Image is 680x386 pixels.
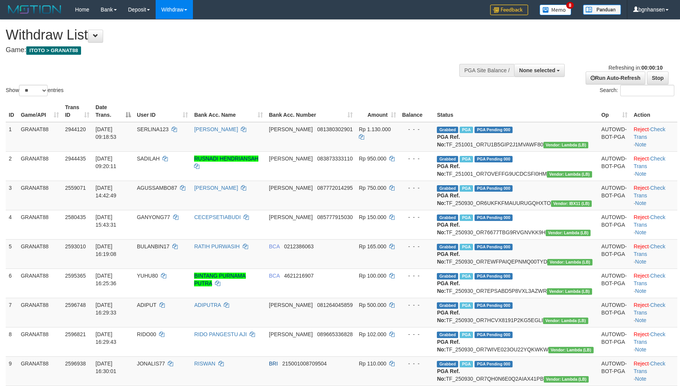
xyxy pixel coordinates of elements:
[18,151,62,181] td: GRANAT88
[437,214,458,221] span: Grabbed
[65,156,86,162] span: 2944435
[490,5,528,15] img: Feedback.jpg
[434,181,598,210] td: TF_250930_OR6UKFKFMAUURUGQHXTO
[402,213,431,221] div: - - -
[402,155,431,162] div: - - -
[634,185,665,199] a: Check Trans
[514,64,565,77] button: None selected
[317,126,353,132] span: Copy 081380302901 to clipboard
[359,243,386,249] span: Rp 165.000
[598,100,631,122] th: Op: activate to sort column ascending
[402,301,431,309] div: - - -
[635,200,647,206] a: Note
[6,122,18,152] td: 1
[65,126,86,132] span: 2944120
[6,100,18,122] th: ID
[6,327,18,356] td: 8
[269,361,278,367] span: BRI
[137,185,177,191] span: AGUSSAMBO87
[269,331,313,337] span: [PERSON_NAME]
[543,142,589,148] span: Vendor URL: https://dashboard.q2checkout.com/secure
[96,361,116,374] span: [DATE] 16:30:01
[399,100,434,122] th: Balance
[600,85,674,96] label: Search:
[631,122,677,152] td: · ·
[194,214,240,220] a: CECEPSETIABUDI
[631,100,677,122] th: Action
[18,327,62,356] td: GRANAT88
[65,302,86,308] span: 2596748
[437,302,458,309] span: Grabbed
[475,156,513,162] span: PGA Pending
[460,185,473,192] span: Marked by bgndedek
[434,356,598,386] td: TF_250930_OR7QH0N6E0Q2AIAX41PB
[634,243,649,249] a: Reject
[437,134,460,148] b: PGA Ref. No:
[566,2,574,9] span: 8
[317,331,353,337] span: Copy 089665336828 to clipboard
[18,298,62,327] td: GRANAT88
[635,317,647,323] a: Note
[19,85,48,96] select: Showentries
[282,361,327,367] span: Copy 215001008709504 to clipboard
[402,360,431,367] div: - - -
[519,67,555,73] span: None selected
[475,127,513,133] span: PGA Pending
[598,239,631,268] td: AUTOWD-BOT-PGA
[437,273,458,280] span: Grabbed
[598,268,631,298] td: AUTOWD-BOT-PGA
[631,210,677,239] td: · ·
[402,125,431,133] div: - - -
[137,361,165,367] span: JONALIS77
[437,185,458,192] span: Grabbed
[359,126,391,132] span: Rp 1.130.000
[635,376,647,382] a: Note
[65,361,86,367] span: 2596938
[402,272,431,280] div: - - -
[460,244,473,250] span: Marked by bgndany
[6,356,18,386] td: 9
[26,46,81,55] span: ITOTO > GRANAT88
[434,239,598,268] td: TF_250930_OR7EWFPAIQEPNMQ00TYD
[460,214,473,221] span: Marked by bgndedek
[194,243,240,249] a: RATIH PURWASIH
[635,288,647,294] a: Note
[460,127,473,133] span: Marked by bgnwinata
[540,5,572,15] img: Button%20Memo.svg
[194,185,238,191] a: [PERSON_NAME]
[434,100,598,122] th: Status
[635,229,647,235] a: Note
[284,243,314,249] span: Copy 0212386063 to clipboard
[547,288,592,295] span: Vendor URL: https://dashboard.q2checkout.com/secure
[634,302,649,308] a: Reject
[598,151,631,181] td: AUTOWD-BOT-PGA
[96,243,116,257] span: [DATE] 16:19:08
[437,156,458,162] span: Grabbed
[437,280,460,294] b: PGA Ref. No:
[631,327,677,356] td: · ·
[96,156,116,169] span: [DATE] 09:20:11
[634,331,665,345] a: Check Trans
[635,259,647,265] a: Note
[598,298,631,327] td: AUTOWD-BOT-PGA
[544,376,589,383] span: Vendor URL: https://dashboard.q2checkout.com/secure
[634,214,649,220] a: Reject
[634,302,665,316] a: Check Trans
[92,100,134,122] th: Date Trans.: activate to sort column descending
[598,181,631,210] td: AUTOWD-BOT-PGA
[475,302,513,309] span: PGA Pending
[635,171,647,177] a: Note
[434,210,598,239] td: TF_250930_OR76677TBG9RVGNVKK9H
[434,122,598,152] td: TF_251001_OR7U1B5GIP2J1MVAWF80
[194,361,215,367] a: RISWAN
[437,332,458,338] span: Grabbed
[437,127,458,133] span: Grabbed
[359,156,386,162] span: Rp 950.000
[437,163,460,177] b: PGA Ref. No:
[137,302,156,308] span: ADIPUT
[18,181,62,210] td: GRANAT88
[6,239,18,268] td: 5
[137,243,170,249] span: BULANBIN17
[359,214,386,220] span: Rp 150.000
[134,100,191,122] th: User ID: activate to sort column ascending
